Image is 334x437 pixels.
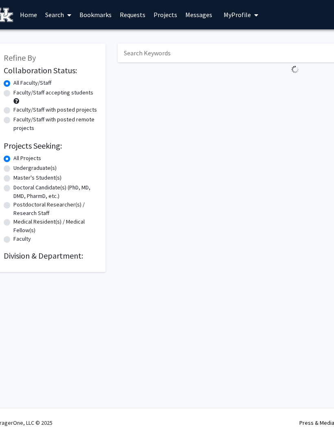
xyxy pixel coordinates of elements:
a: Search [41,0,75,29]
label: Faculty [13,235,31,243]
label: Doctoral Candidate(s) (PhD, MD, DMD, PharmD, etc.) [13,183,97,200]
label: Faculty/Staff accepting students [13,88,93,97]
label: Faculty/Staff with posted projects [13,105,97,114]
label: All Projects [13,154,41,163]
label: Undergraduate(s) [13,164,57,172]
a: Home [16,0,41,29]
label: Faculty/Staff with posted remote projects [13,115,97,132]
a: Projects [149,0,181,29]
label: Postdoctoral Researcher(s) / Research Staff [13,200,97,217]
h2: Collaboration Status: [4,66,97,75]
label: Master's Student(s) [13,173,62,182]
h2: Division & Department: [4,251,97,261]
img: Loading [288,62,302,77]
span: My Profile [224,11,251,19]
span: Refine By [4,53,36,63]
a: Requests [116,0,149,29]
a: Messages [181,0,216,29]
label: Medical Resident(s) / Medical Fellow(s) [13,217,97,235]
h2: Projects Seeking: [4,141,97,151]
iframe: Chat [6,400,35,431]
a: Bookmarks [75,0,116,29]
label: All Faculty/Staff [13,79,51,87]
